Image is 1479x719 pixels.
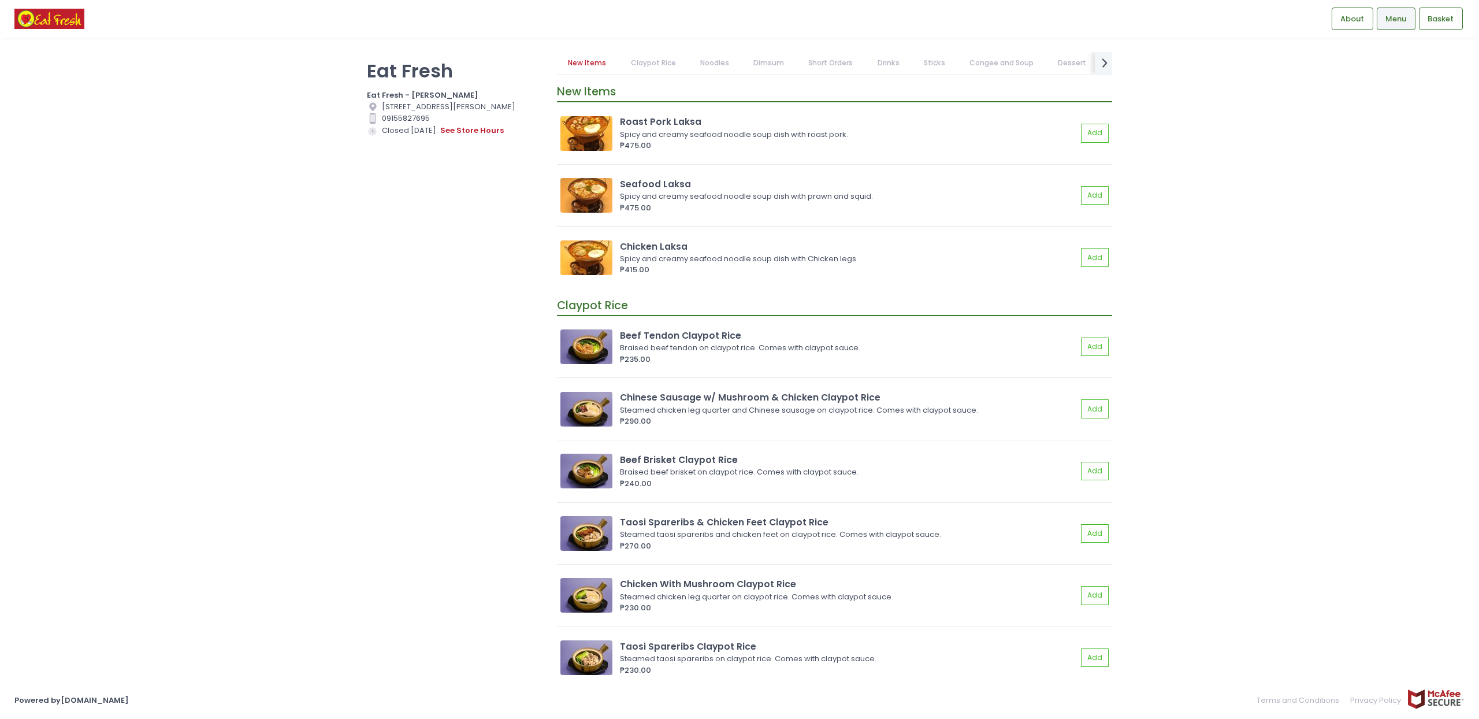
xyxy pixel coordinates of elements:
[620,640,1077,653] div: Taosi Spareribs Claypot Rice
[620,602,1077,614] div: ₱230.00
[912,52,956,74] a: Sticks
[367,60,542,82] p: Eat Fresh
[1385,13,1406,25] span: Menu
[1081,338,1109,357] button: Add
[1257,689,1345,711] a: Terms and Conditions
[620,177,1077,191] div: Seafood Laksa
[560,392,612,427] img: Chinese Sausage w/ Mushroom & Chicken Claypot Rice
[620,577,1077,591] div: Chicken With Mushroom Claypot Rice
[620,391,1077,404] div: Chinese Sausage w/ Mushroom & Chicken Claypot Rice
[620,129,1073,140] div: Spicy and creamy seafood noodle soup dish with roast pork.
[367,113,542,124] div: 09155827695
[620,529,1073,540] div: Steamed taosi spareribs and chicken feet on claypot rice. Comes with claypot sauce.
[560,178,612,213] img: Seafood Laksa
[620,354,1077,365] div: ₱235.00
[619,52,687,74] a: Claypot Rice
[560,240,612,275] img: Chicken Laksa
[620,240,1077,253] div: Chicken Laksa
[620,264,1077,276] div: ₱415.00
[1081,524,1109,543] button: Add
[620,591,1073,603] div: Steamed chicken leg quarter on claypot rice. Comes with claypot sauce.
[560,640,612,675] img: Taosi Spareribs Claypot Rice
[1332,8,1373,29] a: About
[620,416,1077,427] div: ₱290.00
[1047,52,1098,74] a: Dessert
[367,90,478,101] b: Eat Fresh - [PERSON_NAME]
[620,478,1077,490] div: ₱240.00
[1428,13,1454,25] span: Basket
[620,665,1077,676] div: ₱230.00
[367,124,542,137] div: Closed [DATE].
[797,52,864,74] a: Short Orders
[14,695,129,706] a: Powered by[DOMAIN_NAME]
[560,454,612,488] img: Beef Brisket Claypot Rice
[1340,13,1364,25] span: About
[1377,8,1415,29] a: Menu
[620,253,1073,265] div: Spicy and creamy seafood noodle soup dish with Chicken legs.
[620,115,1077,128] div: Roast Pork Laksa
[689,52,740,74] a: Noodles
[620,466,1073,478] div: Braised beef brisket on claypot rice. Comes with claypot sauce.
[620,329,1077,342] div: Beef Tendon Claypot Rice
[620,653,1073,665] div: Steamed taosi spareribs on claypot rice. Comes with claypot sauce.
[1081,586,1109,605] button: Add
[1081,124,1109,143] button: Add
[620,140,1077,151] div: ₱475.00
[1081,248,1109,267] button: Add
[560,516,612,551] img: Taosi Spareribs & Chicken Feet Claypot Rice
[367,101,542,113] div: [STREET_ADDRESS][PERSON_NAME]
[560,329,612,364] img: Beef Tendon Claypot Rice
[557,298,628,313] span: Claypot Rice
[620,516,1077,529] div: Taosi Spareribs & Chicken Feet Claypot Rice
[560,116,612,151] img: Roast Pork Laksa
[620,405,1073,416] div: Steamed chicken leg quarter and Chinese sausage on claypot rice. Comes with claypot sauce.
[560,578,612,613] img: Chicken With Mushroom Claypot Rice
[742,52,796,74] a: Dimsum
[620,191,1073,202] div: Spicy and creamy seafood noodle soup dish with prawn and squid.
[1407,689,1465,709] img: mcafee-secure
[1081,399,1109,418] button: Add
[1081,648,1109,668] button: Add
[557,52,618,74] a: New Items
[620,453,1077,466] div: Beef Brisket Claypot Rice
[620,540,1077,552] div: ₱270.00
[1081,462,1109,481] button: Add
[14,9,84,29] img: logo
[557,84,616,99] span: New Items
[440,124,504,137] button: see store hours
[620,202,1077,214] div: ₱475.00
[866,52,911,74] a: Drinks
[1345,689,1407,711] a: Privacy Policy
[1081,186,1109,205] button: Add
[958,52,1045,74] a: Congee and Soup
[620,342,1073,354] div: Braised beef tendon on claypot rice. Comes with claypot sauce.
